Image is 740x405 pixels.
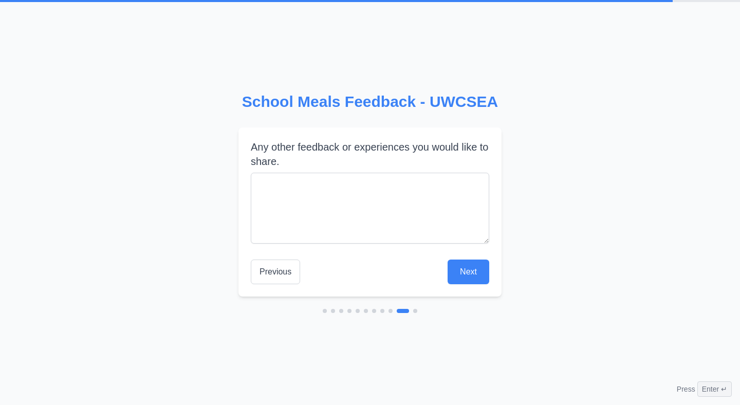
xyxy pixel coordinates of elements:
[251,260,300,284] button: Previous
[251,140,489,169] label: Any other feedback or experiences you would like to share.
[697,381,732,397] span: Enter ↵
[448,260,489,284] button: Next
[238,93,502,111] h2: School Meals Feedback - UWCSEA
[677,381,732,397] div: Press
